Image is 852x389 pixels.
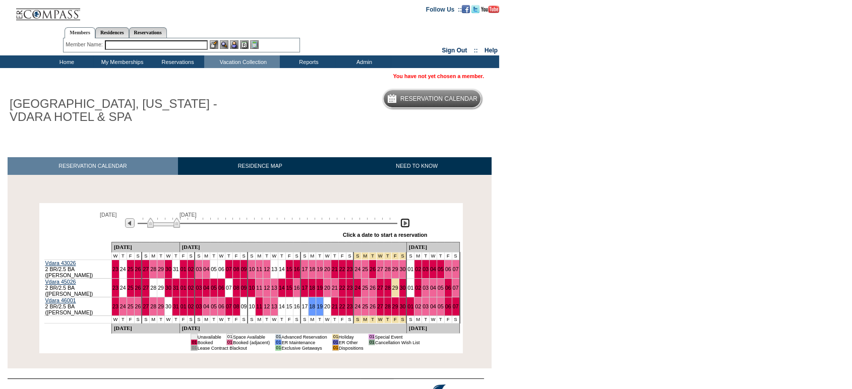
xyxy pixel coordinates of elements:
a: 19 [317,266,323,272]
td: W [324,252,331,260]
a: 03 [422,303,429,309]
td: 13 [271,260,278,279]
a: 05 [438,303,444,309]
span: You have not yet chosen a member. [393,73,484,79]
a: 15 [286,266,292,272]
td: 01 [369,340,375,345]
td: T [157,316,165,323]
td: [DATE] [406,242,459,252]
a: 07 [453,266,459,272]
td: M [309,252,316,260]
a: 11 [256,266,262,272]
td: S [300,252,308,260]
td: W [164,252,172,260]
td: Thanksgiving [377,316,384,323]
a: 19 [317,285,323,291]
td: 01 [226,340,232,345]
td: W [271,252,278,260]
a: 02 [188,285,194,291]
a: 21 [332,285,338,291]
td: T [263,316,271,323]
td: S [293,316,300,323]
td: Advanced Reservation [281,334,327,340]
td: T [316,316,324,323]
td: Home [38,55,93,68]
td: M [414,252,422,260]
a: 27 [143,266,149,272]
td: 10 [248,297,255,316]
a: 06 [445,303,451,309]
a: 28 [385,285,391,291]
a: 05 [211,303,217,309]
a: 04 [430,266,436,272]
td: 07 [225,279,232,297]
a: 18 [309,303,315,309]
a: 30 [165,266,171,272]
a: 10 [249,285,255,291]
a: 06 [218,303,224,309]
td: F [285,316,293,323]
a: 01 [180,285,187,291]
a: 01 [180,303,187,309]
h5: Reservation Calendar [400,96,477,102]
td: 24 [119,260,127,279]
td: 15 [285,297,293,316]
a: 28 [150,266,156,272]
a: 23 [347,285,353,291]
td: S [406,316,414,323]
a: 07 [226,266,232,272]
td: Thanksgiving [384,316,391,323]
td: Thanksgiving [369,316,377,323]
a: 13 [271,285,277,291]
img: Previous [125,218,135,228]
a: 17 [301,266,308,272]
td: Thanksgiving [353,252,361,260]
span: :: [474,47,478,54]
td: Thanksgiving [353,316,361,323]
td: 05 [210,260,218,279]
td: [DATE] [406,323,459,334]
td: F [444,316,452,323]
a: 21 [332,266,338,272]
img: Become our fan on Facebook [462,5,470,13]
a: 26 [370,266,376,272]
a: 05 [211,285,217,291]
a: 26 [135,285,141,291]
td: T [278,316,285,323]
td: W [430,252,437,260]
a: 07 [453,285,459,291]
td: Thanksgiving [399,316,406,323]
td: S [195,316,202,323]
td: 2 BR/2.5 BA ([PERSON_NAME]) [44,297,112,316]
a: 27 [143,303,149,309]
td: 29 [391,279,399,297]
td: W [111,316,119,323]
td: S [187,316,195,323]
td: T [157,252,165,260]
td: S [195,252,202,260]
td: 20 [324,297,331,316]
span: [DATE] [100,212,117,218]
img: b_edit.gif [210,40,218,49]
td: Reports [280,55,335,68]
a: 30 [400,266,406,272]
td: Special Event [375,334,419,340]
td: T [119,316,127,323]
td: Thanksgiving [384,252,391,260]
a: 17 [301,285,308,291]
a: 06 [445,266,451,272]
a: 24 [354,266,360,272]
img: Subscribe to our YouTube Channel [481,6,499,13]
a: 02 [415,285,421,291]
a: 03 [422,266,429,272]
a: RESERVATION CALENDAR [8,157,178,175]
a: 02 [188,303,194,309]
td: M [309,316,316,323]
a: 09 [241,266,247,272]
a: 25 [128,266,134,272]
td: Cancellation Wish List [375,340,419,345]
td: 01 [406,260,414,279]
a: 10 [249,266,255,272]
td: T [422,252,430,260]
a: Residences [95,27,129,38]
